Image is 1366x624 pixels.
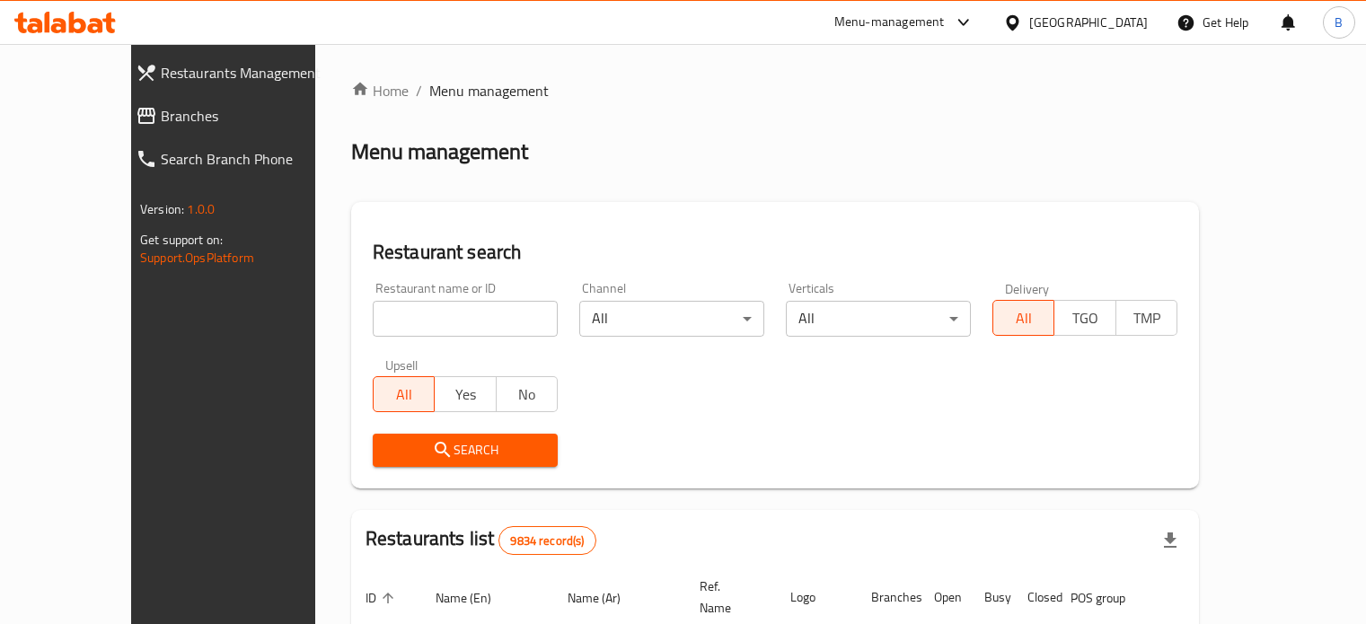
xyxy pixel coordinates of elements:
[121,137,359,180] a: Search Branch Phone
[416,80,422,101] li: /
[351,80,409,101] a: Home
[1062,305,1108,331] span: TGO
[351,137,528,166] h2: Menu management
[161,62,345,83] span: Restaurants Management
[121,94,359,137] a: Branches
[504,382,551,408] span: No
[381,382,427,408] span: All
[373,376,435,412] button: All
[442,382,489,408] span: Yes
[140,198,184,221] span: Version:
[373,239,1177,266] h2: Restaurant search
[187,198,215,221] span: 1.0.0
[834,12,945,33] div: Menu-management
[579,301,764,337] div: All
[1335,13,1343,32] span: B
[351,80,1199,101] nav: breadcrumb
[434,376,496,412] button: Yes
[786,301,971,337] div: All
[140,228,223,251] span: Get support on:
[1053,300,1115,336] button: TGO
[568,587,644,609] span: Name (Ar)
[366,587,400,609] span: ID
[700,576,754,619] span: Ref. Name
[1071,587,1149,609] span: POS group
[992,300,1054,336] button: All
[1124,305,1170,331] span: TMP
[1000,305,1047,331] span: All
[499,532,595,549] span: 9834 record(s)
[1115,300,1177,336] button: TMP
[373,301,558,337] input: Search for restaurant name or ID..
[387,439,543,461] span: Search
[1005,282,1050,294] label: Delivery
[1029,13,1148,32] div: [GEOGRAPHIC_DATA]
[366,525,596,555] h2: Restaurants list
[385,358,419,371] label: Upsell
[121,51,359,94] a: Restaurants Management
[498,526,595,555] div: Total records count
[373,434,558,467] button: Search
[161,105,345,127] span: Branches
[1149,519,1192,562] div: Export file
[140,246,254,269] a: Support.OpsPlatform
[161,148,345,170] span: Search Branch Phone
[496,376,558,412] button: No
[436,587,515,609] span: Name (En)
[429,80,549,101] span: Menu management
